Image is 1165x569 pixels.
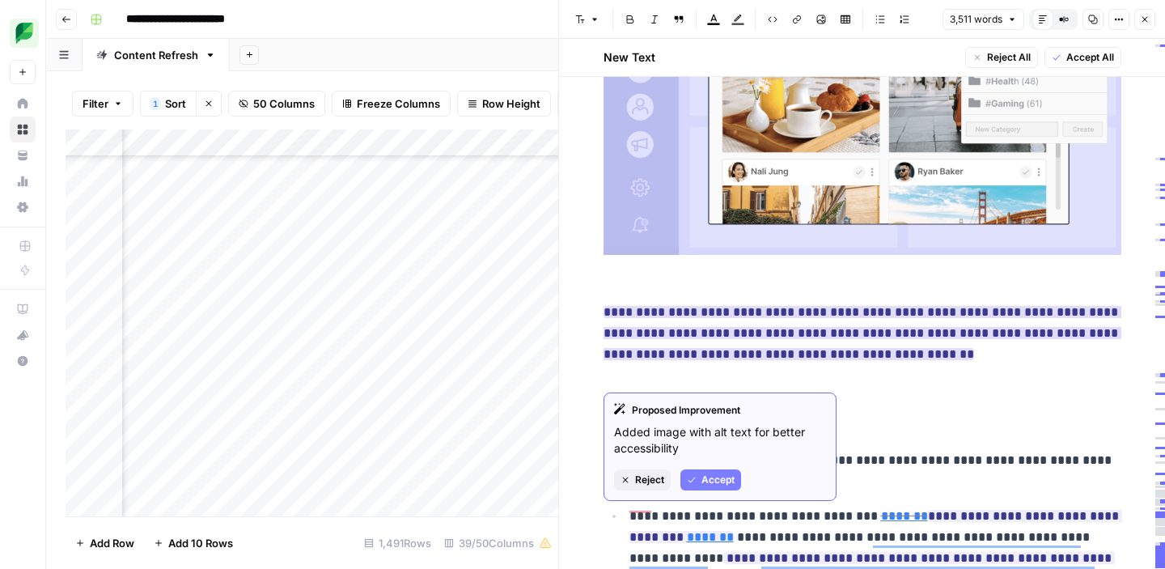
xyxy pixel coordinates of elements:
span: Reject All [987,50,1031,65]
button: Freeze Columns [332,91,451,117]
span: 3,511 words [950,12,1002,27]
button: What's new? [10,322,36,348]
button: Row Height [457,91,551,117]
span: Reject [635,473,664,487]
div: Content Refresh [114,47,198,63]
span: 50 Columns [253,96,315,112]
button: Accept All [1044,47,1121,68]
a: Browse [10,117,36,142]
a: Content Refresh [83,39,230,71]
span: Row Height [482,96,540,112]
button: 1Sort [140,91,196,117]
span: Accept All [1066,50,1114,65]
span: Accept [701,473,735,487]
a: Your Data [10,142,36,168]
button: Help + Support [10,348,36,374]
a: Usage [10,168,36,194]
button: Accept [680,469,741,490]
div: Proposed Improvement [614,403,826,418]
button: 3,511 words [943,9,1024,30]
span: Add 10 Rows [168,535,233,551]
button: Filter [72,91,133,117]
span: Add Row [90,535,134,551]
span: Filter [83,96,108,112]
div: What's new? [11,323,35,347]
button: Workspace: SproutSocial [10,13,36,53]
a: AirOps Academy [10,296,36,322]
a: Settings [10,194,36,220]
span: 1 [153,97,158,110]
a: Home [10,91,36,117]
button: Add Row [66,530,144,556]
p: Added image with alt text for better accessibility [614,424,826,456]
span: Freeze Columns [357,96,440,112]
button: Add 10 Rows [144,530,243,556]
button: Reject All [965,47,1038,68]
button: Reject [614,469,671,490]
div: 1,491 Rows [358,530,438,556]
h2: New Text [604,49,655,66]
span: Sort [165,96,186,112]
img: SproutSocial Logo [10,19,39,48]
div: 39/50 Columns [438,530,558,556]
div: 1 [150,97,160,110]
button: 50 Columns [228,91,325,117]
